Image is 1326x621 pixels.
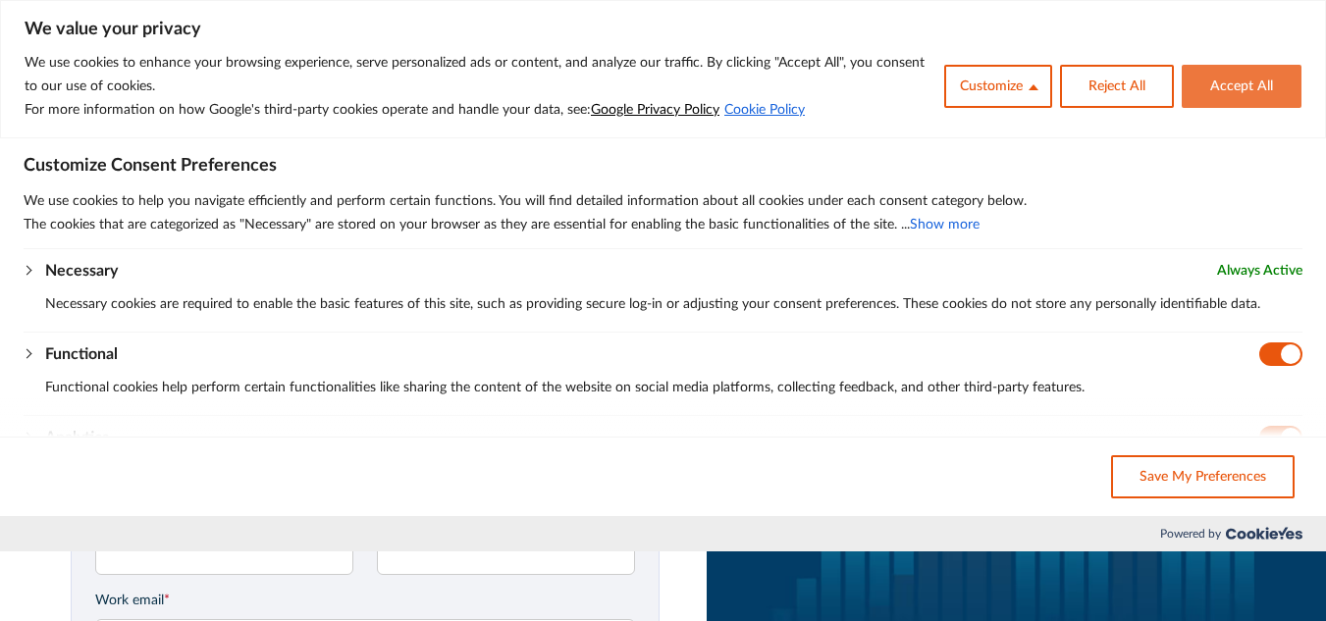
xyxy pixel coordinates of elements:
p: We value your privacy [25,18,1301,41]
span: Always Active [1217,259,1302,283]
button: Save My Preferences [1111,455,1295,498]
p: Necessary cookies are required to enable the basic features of this site, such as providing secur... [45,292,1302,316]
p: We use cookies to enhance your browsing experience, serve personalized ads or content, and analyz... [25,51,929,98]
button: Functional [45,342,118,366]
p: For more information on how Google's third-party cookies operate and handle your data, see: [25,98,929,122]
button: Customize [944,65,1052,108]
p: Functional cookies help perform certain functionalities like sharing the content of the website o... [45,376,1302,399]
button: Reject All [1060,65,1174,108]
a: Cookie Policy [723,102,806,118]
span: Customize Consent Preferences [24,154,277,178]
button: Accept All [1182,65,1301,108]
label: Work email [95,591,635,611]
button: Necessary [45,259,118,283]
button: Show more [910,213,980,236]
p: We use cookies to help you navigate efficiently and perform certain functions. You will find deta... [24,189,1302,213]
a: Google Privacy Policy [591,103,719,117]
img: Cookieyes logo [1226,527,1302,540]
input: Disable Functional [1259,342,1302,366]
p: The cookies that are categorized as "Necessary" are stored on your browser as they are essential ... [24,213,1302,236]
